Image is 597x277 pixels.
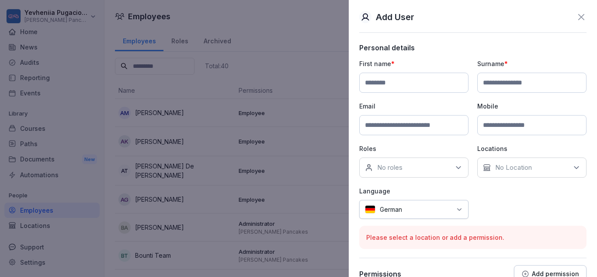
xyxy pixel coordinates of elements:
p: Surname [477,59,587,68]
p: First name [359,59,469,68]
p: No Location [495,163,532,172]
img: de.svg [365,205,375,214]
p: No roles [377,163,403,172]
p: Roles [359,144,469,153]
p: Please select a location or add a permission. [366,233,580,242]
div: German [359,200,469,219]
p: Language [359,186,469,196]
p: Personal details [359,43,587,52]
p: Mobile [477,102,587,111]
p: Locations [477,144,587,153]
p: Add User [376,11,414,24]
p: Email [359,102,469,111]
